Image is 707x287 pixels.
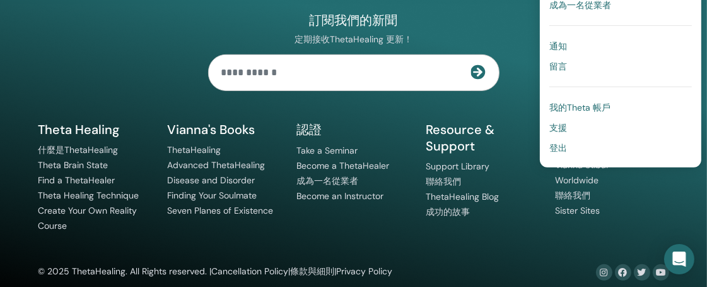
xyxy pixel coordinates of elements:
a: 什麼是ThetaHealing [38,144,119,156]
a: Theta Healing Technique [38,190,139,201]
a: 成功的故事 [426,206,470,217]
font: 訂閱我們的新聞 [310,12,398,28]
a: ThetaHealing Blog [426,191,499,202]
a: 登出 [549,138,692,158]
a: Take a Seminar [296,145,358,156]
a: 成為一名從業者 [296,175,358,186]
a: Theta Brain State [38,159,108,171]
a: Cancellation Policy [212,266,289,277]
a: 支援 [549,118,692,138]
a: Worldwide [555,174,599,186]
font: Vianna's Books [167,121,255,138]
a: Support Library [426,161,489,172]
a: 條款與細則 [291,266,335,277]
a: Find a ThetaHealer [38,174,115,186]
a: ThetaHealing [167,144,221,156]
a: 聯絡我們 [555,190,590,201]
a: Advanced ThetaHealing [167,159,265,171]
font: 支援 [549,122,567,133]
a: Become a ThetaHealer [296,160,389,171]
a: Seven Planes of Existence [167,205,273,216]
font: 我的Theta 帳戶 [549,102,611,113]
a: Create Your Own Reality Course [38,205,137,231]
font: 定期接收ThetaHealing 更新！ [295,34,412,45]
font: 認證 [296,121,322,138]
a: Sister Sites [555,205,600,216]
font: 留言 [549,61,567,72]
a: Finding Your Soulmate [167,190,257,201]
a: 聯絡我們 [426,176,461,187]
font: Theta Healing [38,121,120,138]
font: 登出 [549,142,567,154]
a: Vianna Stibal [555,159,608,171]
a: Disease and Disorder [167,174,255,186]
font: Resource & Support [426,121,494,154]
a: Become an Instructor [296,190,383,202]
div: Open Intercom Messenger [664,244,694,274]
a: 我的Theta 帳戶 [549,97,692,118]
font: | [335,266,337,277]
a: Privacy Policy [337,266,393,277]
font: 通知 [549,40,567,52]
a: 留言 [549,56,692,76]
font: | [289,266,291,277]
font: © 2025 ThetaHealing. All Rights reserved. | [38,266,212,277]
a: 通知 [549,36,692,56]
